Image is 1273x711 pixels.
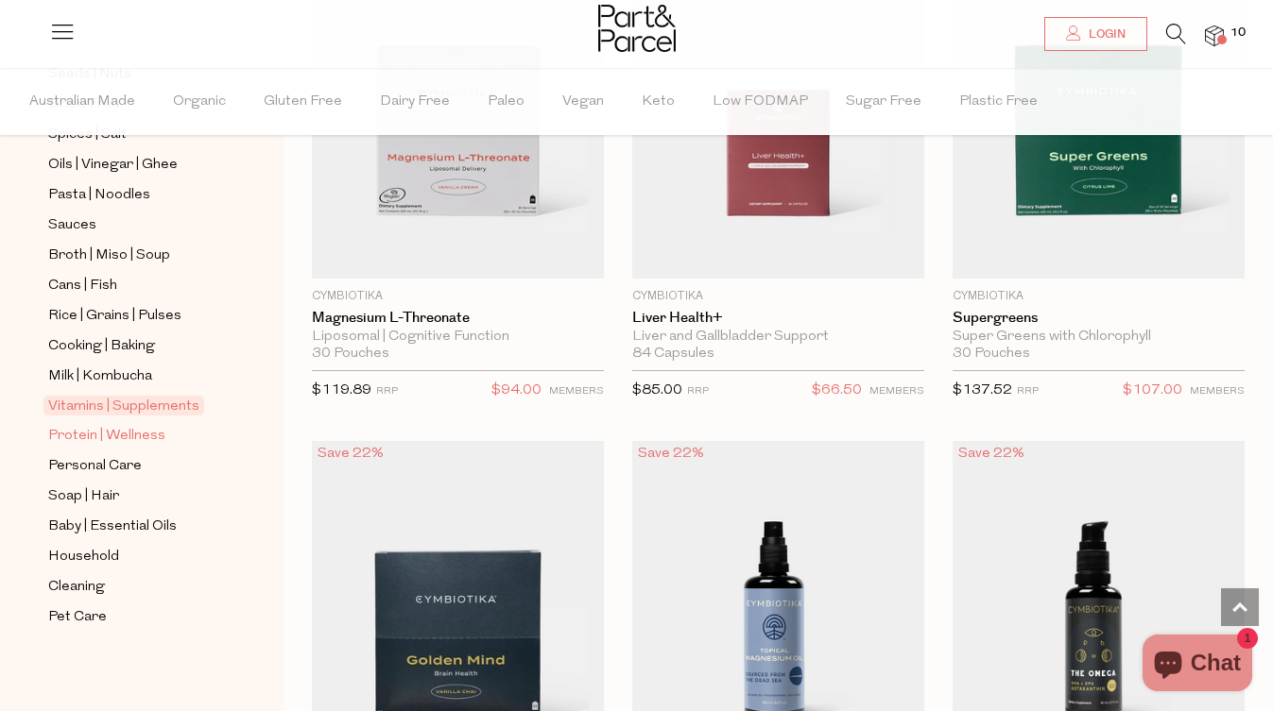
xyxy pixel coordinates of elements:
[48,606,107,629] span: Pet Care
[491,379,542,403] span: $94.00
[549,386,604,397] small: MEMBERS
[48,153,220,177] a: Oils | Vinegar | Ghee
[48,213,220,237] a: Sauces
[312,329,604,346] div: Liposomal | Cognitive Function
[632,383,682,398] span: $85.00
[869,386,924,397] small: MEMBERS
[48,575,220,599] a: Cleaning
[1137,635,1258,696] inbox-online-store-chat: Shopify online store chat
[48,545,220,568] a: Household
[1123,379,1182,403] span: $107.00
[380,69,450,135] span: Dairy Free
[1226,25,1250,42] span: 10
[953,383,1012,398] span: $137.52
[48,364,220,388] a: Milk | Kombucha
[48,124,127,146] span: Spices | Salt
[48,546,119,568] span: Household
[48,454,220,478] a: Personal Care
[48,335,155,358] span: Cooking | Baking
[959,69,1038,135] span: Plastic Free
[264,69,342,135] span: Gluten Free
[312,346,389,363] span: 30 Pouches
[48,334,220,358] a: Cooking | Baking
[812,379,862,403] span: $66.50
[713,69,808,135] span: Low FODMAP
[953,329,1245,346] div: Super Greens with Chlorophyll
[953,441,1030,466] div: Save 22%
[312,441,389,466] div: Save 22%
[598,5,676,52] img: Part&Parcel
[632,310,924,327] a: Liver Health+
[48,484,220,508] a: Soap | Hair
[687,386,709,397] small: RRP
[632,441,710,466] div: Save 22%
[48,184,150,207] span: Pasta | Noodles
[632,346,714,363] span: 84 Capsules
[312,310,604,327] a: Magnesium L-Threonate
[1205,25,1224,45] a: 10
[48,395,220,417] a: Vitamins | Supplements
[43,396,204,415] span: Vitamins | Supplements
[48,516,177,538] span: Baby | Essential Oils
[1017,386,1039,397] small: RRP
[48,274,220,297] a: Cans | Fish
[48,154,178,177] span: Oils | Vinegar | Ghee
[488,69,525,135] span: Paleo
[48,455,142,478] span: Personal Care
[29,69,135,135] span: Australian Made
[953,288,1245,305] p: Cymbiotika
[48,305,181,328] span: Rice | Grains | Pulses
[632,329,924,346] div: Liver and Gallbladder Support
[48,183,220,207] a: Pasta | Noodles
[312,383,371,398] span: $119.89
[48,245,170,267] span: Broth | Miso | Soup
[48,576,105,599] span: Cleaning
[48,304,220,328] a: Rice | Grains | Pulses
[846,69,921,135] span: Sugar Free
[48,275,117,297] span: Cans | Fish
[632,288,924,305] p: Cymbiotika
[48,515,220,538] a: Baby | Essential Oils
[953,346,1030,363] span: 30 Pouches
[1044,17,1147,51] a: Login
[48,214,96,237] span: Sauces
[312,288,604,305] p: Cymbiotika
[376,386,398,397] small: RRP
[642,69,675,135] span: Keto
[173,69,226,135] span: Organic
[48,244,220,267] a: Broth | Miso | Soup
[48,424,220,448] a: Protein | Wellness
[1190,386,1245,397] small: MEMBERS
[48,425,165,448] span: Protein | Wellness
[48,485,119,508] span: Soap | Hair
[48,365,152,388] span: Milk | Kombucha
[1084,26,1126,42] span: Login
[48,605,220,629] a: Pet Care
[562,69,604,135] span: Vegan
[953,310,1245,327] a: Supergreens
